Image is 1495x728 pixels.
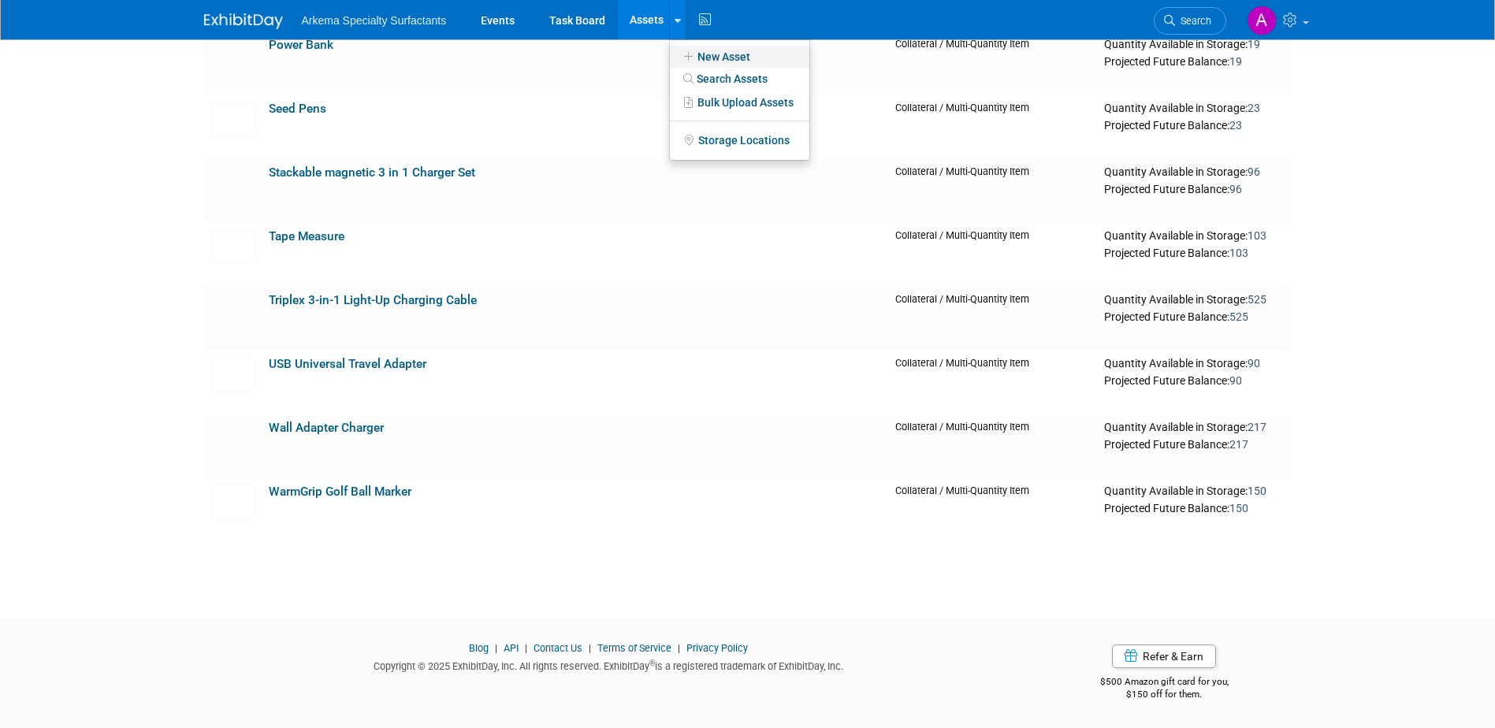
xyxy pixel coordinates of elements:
[1104,165,1285,180] div: Quantity Available in Storage:
[1104,229,1285,243] div: Quantity Available in Storage:
[670,46,809,68] a: New Asset
[889,414,1099,478] td: Collateral / Multi-Quantity Item
[1247,6,1277,35] img: Amanda Pyatt
[1104,499,1285,516] div: Projected Future Balance:
[1229,55,1242,68] span: 19
[521,642,531,654] span: |
[204,13,283,29] img: ExhibitDay
[1248,485,1266,497] span: 150
[889,287,1099,351] td: Collateral / Multi-Quantity Item
[269,357,426,371] a: USB Universal Travel Adapter
[269,293,477,307] a: Triplex 3-in-1 Light-Up Charging Cable
[504,642,519,654] a: API
[1104,180,1285,197] div: Projected Future Balance:
[1104,116,1285,133] div: Projected Future Balance:
[1104,371,1285,388] div: Projected Future Balance:
[1104,243,1285,261] div: Projected Future Balance:
[1248,293,1266,306] span: 525
[670,128,809,153] a: Storage Locations
[889,159,1099,223] td: Collateral / Multi-Quantity Item
[1037,688,1292,701] div: $150 off for them.
[469,642,489,654] a: Blog
[269,38,333,52] a: Power Bank
[686,642,748,654] a: Privacy Policy
[1175,15,1211,27] span: Search
[670,90,809,115] a: Bulk Upload Assets
[1037,665,1292,701] div: $500 Amazon gift card for you,
[585,642,595,654] span: |
[302,14,447,27] span: Arkema Specialty Surfactants
[1229,374,1242,387] span: 90
[1229,247,1248,259] span: 103
[1104,357,1285,371] div: Quantity Available in Storage:
[1248,229,1266,242] span: 103
[597,642,671,654] a: Terms of Service
[269,102,326,116] a: Seed Pens
[649,659,655,667] sup: ®
[889,32,1099,95] td: Collateral / Multi-Quantity Item
[269,421,384,435] a: Wall Adapter Charger
[1104,307,1285,325] div: Projected Future Balance:
[491,642,501,654] span: |
[889,478,1099,542] td: Collateral / Multi-Quantity Item
[889,95,1099,159] td: Collateral / Multi-Quantity Item
[1248,38,1260,50] span: 19
[1104,38,1285,52] div: Quantity Available in Storage:
[1112,644,1216,668] a: Refer & Earn
[204,656,1014,674] div: Copyright © 2025 ExhibitDay, Inc. All rights reserved. ExhibitDay is a registered trademark of Ex...
[1104,52,1285,69] div: Projected Future Balance:
[1229,438,1248,451] span: 217
[674,642,684,654] span: |
[1104,485,1285,499] div: Quantity Available in Storage:
[1229,502,1248,514] span: 150
[269,485,411,499] a: WarmGrip Golf Ball Marker
[269,165,475,180] a: Stackable magnetic 3 in 1 Charger Set
[1229,119,1242,132] span: 23
[534,642,582,654] a: Contact Us
[1104,102,1285,116] div: Quantity Available in Storage:
[889,223,1099,287] td: Collateral / Multi-Quantity Item
[1248,357,1260,370] span: 90
[1248,165,1260,178] span: 96
[1104,421,1285,435] div: Quantity Available in Storage:
[1154,7,1226,35] a: Search
[269,229,344,243] a: Tape Measure
[889,351,1099,414] td: Collateral / Multi-Quantity Item
[1104,293,1285,307] div: Quantity Available in Storage:
[670,68,809,90] a: Search Assets
[1248,421,1266,433] span: 217
[1248,102,1260,114] span: 23
[1229,310,1248,323] span: 525
[1104,435,1285,452] div: Projected Future Balance:
[1229,183,1242,195] span: 96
